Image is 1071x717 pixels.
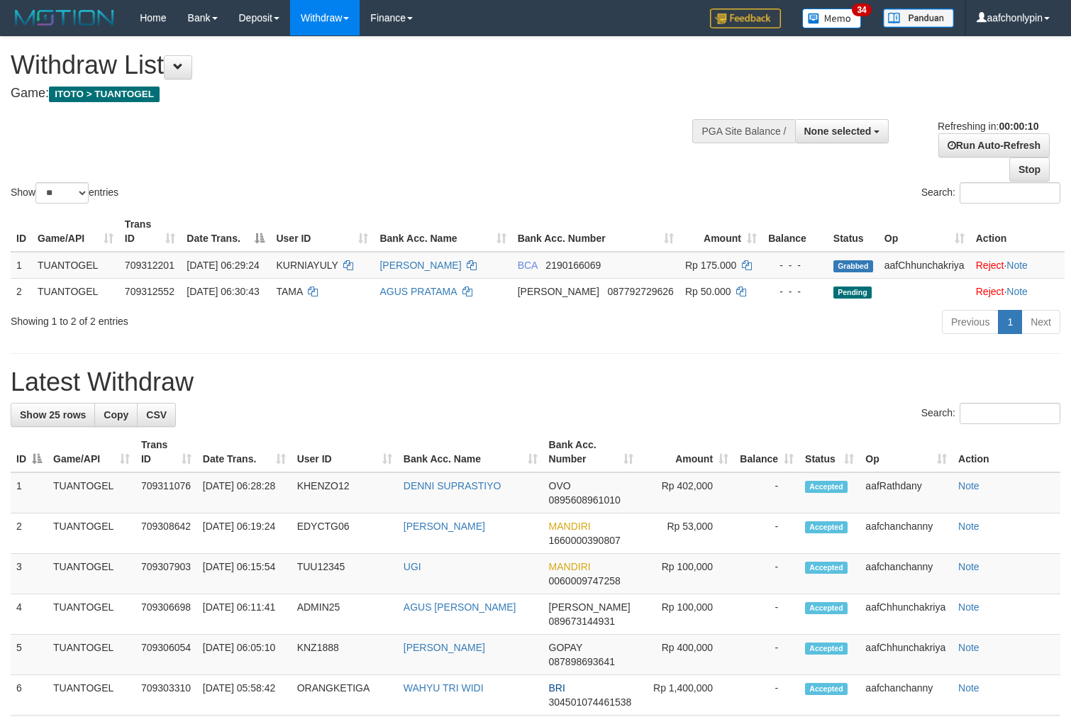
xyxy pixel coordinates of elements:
td: 1 [11,472,48,513]
th: Op: activate to sort column ascending [860,432,953,472]
td: TUANTOGEL [32,278,119,304]
a: Previous [942,310,999,334]
span: TAMA [276,286,302,297]
td: Rp 53,000 [639,513,734,554]
td: - [734,472,799,513]
th: Trans ID: activate to sort column ascending [135,432,197,472]
th: Status: activate to sort column ascending [799,432,860,472]
td: - [734,675,799,716]
img: Button%20Memo.svg [802,9,862,28]
td: 709303310 [135,675,197,716]
td: [DATE] 06:05:10 [197,635,292,675]
th: User ID: activate to sort column ascending [270,211,374,252]
td: aafchanchanny [860,513,953,554]
td: 709306698 [135,594,197,635]
span: [DATE] 06:30:43 [187,286,259,297]
td: - [734,554,799,594]
a: CSV [137,403,176,427]
a: AGUS [PERSON_NAME] [404,601,516,613]
span: Accepted [805,481,848,493]
a: Note [1006,260,1028,271]
img: MOTION_logo.png [11,7,118,28]
td: 2 [11,513,48,554]
td: aafchanchanny [860,554,953,594]
span: BCA [518,260,538,271]
td: TUU12345 [292,554,398,594]
a: Note [958,601,980,613]
td: · [970,278,1065,304]
span: Accepted [805,521,848,533]
span: None selected [804,126,872,137]
span: KURNIAYULY [276,260,338,271]
span: Copy 087898693641 to clipboard [549,656,615,667]
td: TUANTOGEL [48,513,135,554]
td: TUANTOGEL [48,594,135,635]
a: Stop [1009,157,1050,182]
td: TUANTOGEL [48,554,135,594]
span: MANDIRI [549,521,591,532]
td: 709311076 [135,472,197,513]
a: AGUS PRATAMA [379,286,456,297]
span: MANDIRI [549,561,591,572]
th: Amount: activate to sort column ascending [639,432,734,472]
span: GOPAY [549,642,582,653]
th: Date Trans.: activate to sort column descending [181,211,270,252]
strong: 00:00:10 [999,121,1038,132]
span: Show 25 rows [20,409,86,421]
td: 1 [11,252,32,279]
a: Reject [976,286,1004,297]
td: ORANGKETIGA [292,675,398,716]
span: [PERSON_NAME] [549,601,631,613]
td: 4 [11,594,48,635]
td: aafChhunchakriya [860,635,953,675]
a: Note [1006,286,1028,297]
span: [PERSON_NAME] [518,286,599,297]
h1: Withdraw List [11,51,700,79]
td: - [734,513,799,554]
td: 3 [11,554,48,594]
a: [PERSON_NAME] [404,521,485,532]
td: 709308642 [135,513,197,554]
h4: Game: [11,87,700,101]
span: Refreshing in: [938,121,1038,132]
td: · [970,252,1065,279]
th: Game/API: activate to sort column ascending [48,432,135,472]
span: Accepted [805,683,848,695]
td: aafChhunchakriya [879,252,970,279]
td: [DATE] 06:15:54 [197,554,292,594]
a: [PERSON_NAME] [379,260,461,271]
th: Bank Acc. Number: activate to sort column ascending [512,211,679,252]
span: [DATE] 06:29:24 [187,260,259,271]
th: Date Trans.: activate to sort column ascending [197,432,292,472]
td: [DATE] 05:58:42 [197,675,292,716]
select: Showentries [35,182,89,204]
span: ITOTO > TUANTOGEL [49,87,160,102]
th: User ID: activate to sort column ascending [292,432,398,472]
input: Search: [960,403,1060,424]
td: aafChhunchakriya [860,594,953,635]
td: Rp 402,000 [639,472,734,513]
a: Note [958,480,980,491]
span: Copy 0060009747258 to clipboard [549,575,621,587]
div: - - - [768,258,822,272]
td: TUANTOGEL [48,472,135,513]
th: Amount: activate to sort column ascending [679,211,762,252]
a: Note [958,642,980,653]
span: Pending [833,287,872,299]
label: Show entries [11,182,118,204]
span: BRI [549,682,565,694]
td: Rp 100,000 [639,594,734,635]
span: 709312201 [125,260,174,271]
td: TUANTOGEL [32,252,119,279]
span: Copy 089673144931 to clipboard [549,616,615,627]
a: WAHYU TRI WIDI [404,682,484,694]
td: - [734,594,799,635]
td: KNZ1888 [292,635,398,675]
a: Next [1021,310,1060,334]
span: Rp 175.000 [685,260,736,271]
td: 709307903 [135,554,197,594]
td: [DATE] 06:11:41 [197,594,292,635]
img: panduan.png [883,9,954,28]
button: None selected [795,119,889,143]
td: 709306054 [135,635,197,675]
